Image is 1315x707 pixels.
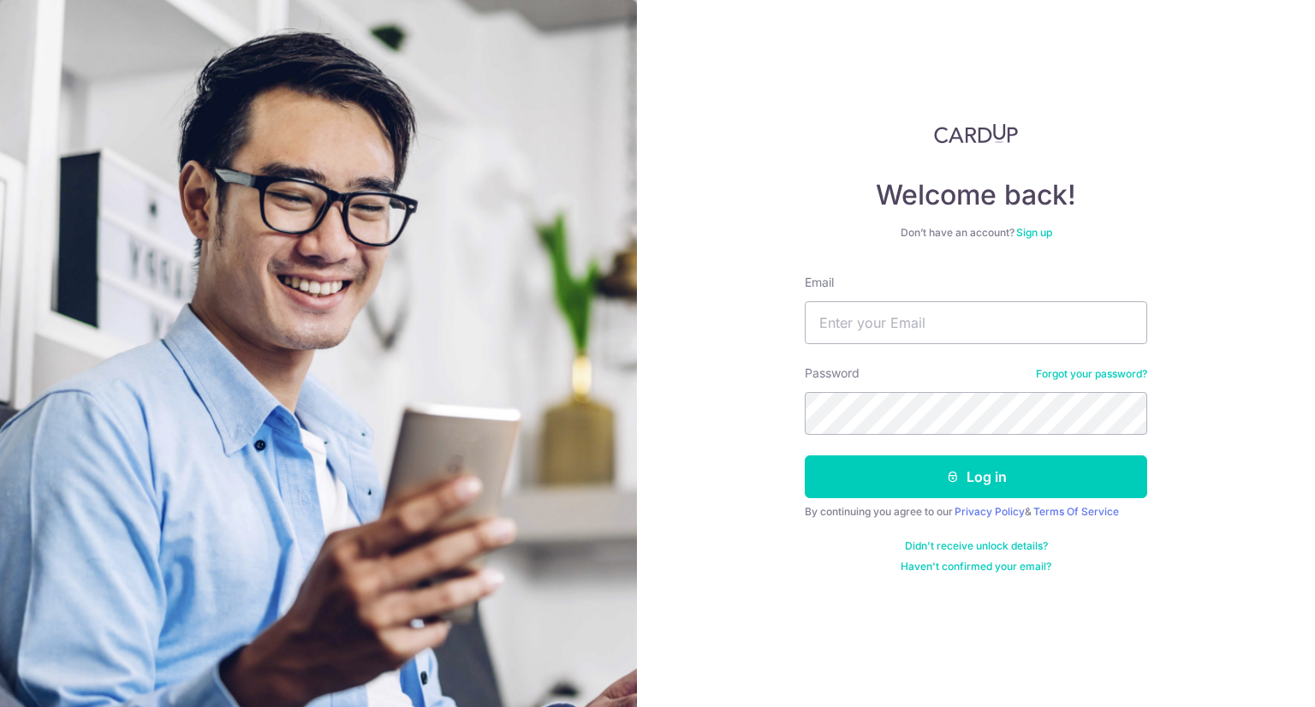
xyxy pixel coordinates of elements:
[805,274,834,291] label: Email
[955,505,1025,518] a: Privacy Policy
[805,226,1147,240] div: Don’t have an account?
[934,123,1018,144] img: CardUp Logo
[1016,226,1052,239] a: Sign up
[1036,367,1147,381] a: Forgot your password?
[901,560,1051,573] a: Haven't confirmed your email?
[905,539,1048,553] a: Didn't receive unlock details?
[805,365,860,382] label: Password
[805,505,1147,519] div: By continuing you agree to our &
[1033,505,1119,518] a: Terms Of Service
[805,455,1147,498] button: Log in
[805,301,1147,344] input: Enter your Email
[805,178,1147,212] h4: Welcome back!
